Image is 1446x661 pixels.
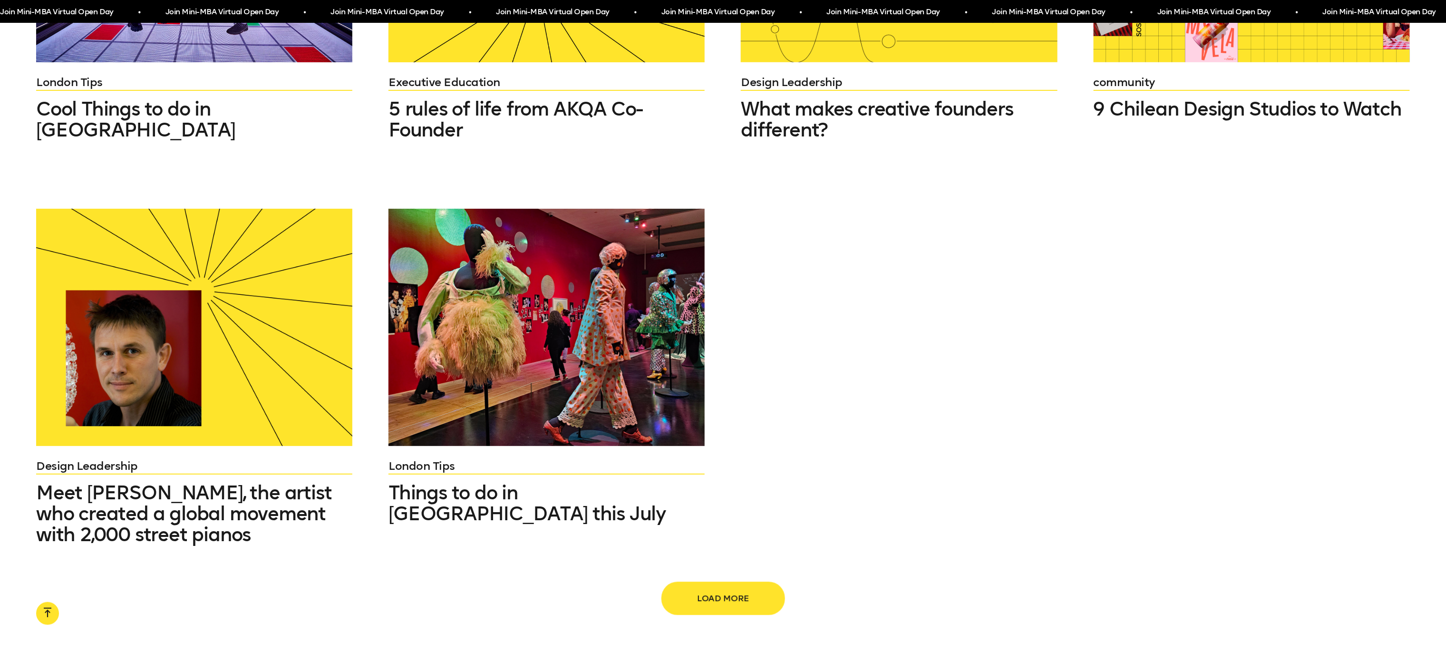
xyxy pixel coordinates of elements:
span: • [469,4,471,21]
a: London Tips [388,457,705,475]
span: • [1295,4,1298,21]
span: Things to do in [GEOGRAPHIC_DATA] this July [388,481,666,525]
a: Design Leadership [741,74,1057,91]
span: • [138,4,140,21]
span: • [1130,4,1133,21]
span: Cool Things to do in [GEOGRAPHIC_DATA] [36,97,235,141]
span: 9 Chilean Design Studios to Watch [1094,97,1402,120]
span: • [799,4,802,21]
a: Executive Education [388,74,705,91]
a: Meet [PERSON_NAME], the artist who created a global movement with 2,000 street pianos [36,482,352,545]
a: London Tips [36,74,352,91]
span: Load more [678,590,769,608]
span: • [303,4,306,21]
a: Cool Things to do in [GEOGRAPHIC_DATA] [36,98,352,140]
a: community [1094,74,1410,91]
span: 5 rules of life from AKQA Co-Founder [388,97,643,141]
span: • [634,4,636,21]
button: Load more [662,583,784,614]
a: Design Leadership [36,457,352,475]
a: What makes creative founders different? [741,98,1057,140]
span: • [965,4,967,21]
a: Things to do in [GEOGRAPHIC_DATA] this July [388,482,705,524]
a: 9 Chilean Design Studios to Watch [1094,98,1410,119]
span: What makes creative founders different? [741,97,1013,141]
a: 5 rules of life from AKQA Co-Founder [388,98,705,140]
span: Meet [PERSON_NAME], the artist who created a global movement with 2,000 street pianos [36,481,331,546]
